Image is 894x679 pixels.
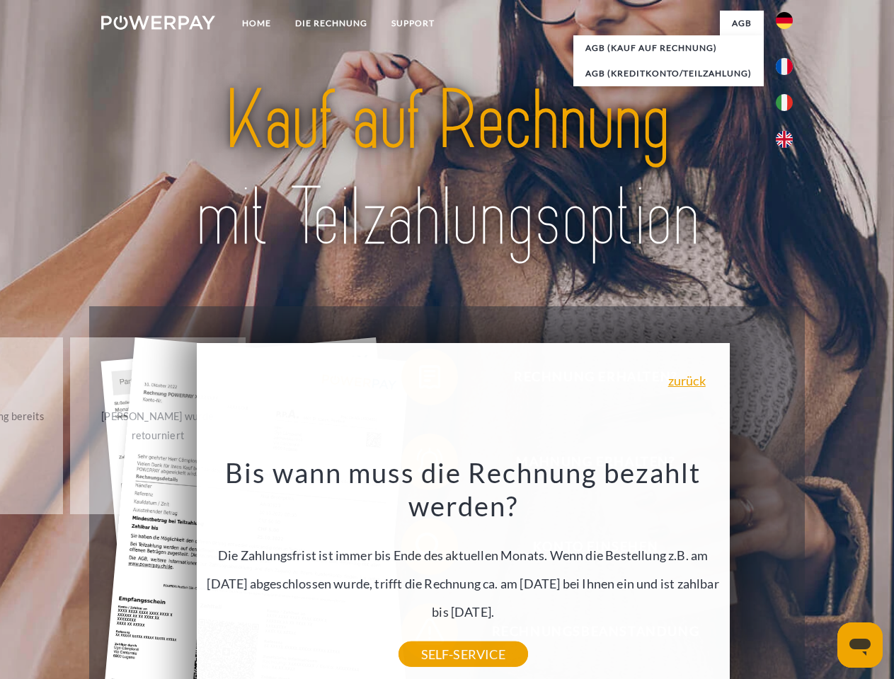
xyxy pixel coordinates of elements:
[776,58,793,75] img: fr
[283,11,379,36] a: DIE RECHNUNG
[573,61,764,86] a: AGB (Kreditkonto/Teilzahlung)
[230,11,283,36] a: Home
[135,68,759,271] img: title-powerpay_de.svg
[776,12,793,29] img: de
[776,94,793,111] img: it
[776,131,793,148] img: en
[205,455,721,654] div: Die Zahlungsfrist ist immer bis Ende des aktuellen Monats. Wenn die Bestellung z.B. am [DATE] abg...
[101,16,215,30] img: logo-powerpay-white.svg
[720,11,764,36] a: agb
[573,35,764,61] a: AGB (Kauf auf Rechnung)
[668,374,706,387] a: zurück
[837,622,883,668] iframe: Schaltfläche zum Öffnen des Messaging-Fensters
[205,455,721,523] h3: Bis wann muss die Rechnung bezahlt werden?
[379,11,447,36] a: SUPPORT
[399,642,528,667] a: SELF-SERVICE
[79,407,238,445] div: [PERSON_NAME] wurde retourniert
